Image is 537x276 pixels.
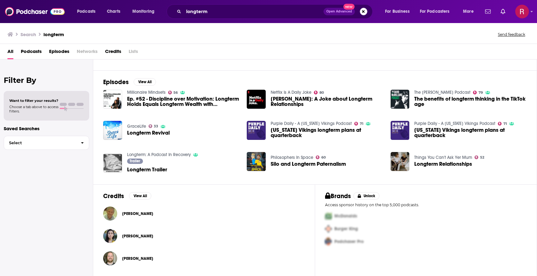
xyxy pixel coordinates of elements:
[127,152,191,157] a: Longterm: A Podcast In Recovery
[271,96,383,107] span: [PERSON_NAME]: A Joke about Longterm Relationships
[496,32,527,37] button: Send feedback
[103,226,305,246] button: Mari TakahashiMari Takahashi
[44,31,64,37] h3: longterm
[103,121,122,140] img: Longterm Revival
[127,96,240,107] span: Ep. #52 - Discipline over Motivation: Longterm Holds Equals Longterm Wealth with [PERSON_NAME]
[128,7,163,17] button: open menu
[103,229,117,243] img: Mari Takahashi
[414,121,495,126] a: Purple Daily - A Minnesota Vikings Podcast
[130,159,140,163] span: Trailer
[360,122,363,125] span: 71
[21,46,42,59] a: Podcasts
[323,222,334,235] img: Second Pro Logo
[483,6,493,17] a: Show notifications dropdown
[103,207,117,221] a: Daken Ariel
[103,90,122,109] img: Ep. #52 - Discipline over Motivation: Longterm Holds Equals Longterm Wealth with Ayesha Selden
[271,161,346,167] span: Silo and Longterm Paternalism
[127,90,166,95] a: Millionaire Mindsets
[127,96,240,107] a: Ep. #52 - Discipline over Motivation: Longterm Holds Equals Longterm Wealth with Ayesha Selden
[414,127,527,138] a: Minnesota Vikings longterm plans at quarterback
[324,8,355,15] button: Open AdvancedNew
[168,91,178,94] a: 56
[480,156,484,159] span: 52
[105,46,121,59] a: Credits
[103,251,117,265] img: Dan Borley
[325,202,527,207] p: Access sponsor history on the top 5,000 podcasts.
[4,136,89,150] button: Select
[354,122,363,126] a: 71
[247,152,266,171] a: Silo and Longterm Paternalism
[391,152,410,171] img: Longterm Relationships
[414,96,527,107] a: The benefits of longterm thinking in the TikTok age
[122,234,153,239] span: [PERSON_NAME]
[271,127,383,138] span: [US_STATE] Vikings longterm plans at quarterback
[77,46,98,59] span: Networks
[343,4,355,10] span: New
[414,90,470,95] a: The David McWilliams Podcast
[7,46,13,59] span: All
[103,78,156,86] a: EpisodesView All
[316,155,326,159] a: 60
[127,130,170,136] a: Longterm Revival
[103,204,305,224] button: Daken ArielDaken Ariel
[271,121,352,126] a: Purple Daily - A Minnesota Vikings Podcast
[475,155,484,159] a: 52
[129,46,138,59] span: Lists
[21,31,36,37] h3: Search
[4,126,89,131] p: Saved Searches
[271,155,313,160] a: Philosophers In Space
[107,7,120,16] span: Charts
[132,7,154,16] span: Monitoring
[498,122,507,126] a: 71
[103,154,122,173] img: Longterm Trailer
[353,192,380,200] button: Unlock
[323,210,334,222] img: First Pro Logo
[420,7,450,16] span: For Podcasters
[414,127,527,138] span: [US_STATE] Vikings longterm plans at quarterback
[247,121,266,140] img: Minnesota Vikings longterm plans at quarterback
[129,192,151,200] button: View All
[515,5,529,18] img: User Profile
[122,211,153,216] span: [PERSON_NAME]
[414,161,472,167] span: Longterm Relationships
[122,256,153,261] span: [PERSON_NAME]
[503,122,507,125] span: 71
[391,90,410,109] img: The benefits of longterm thinking in the TikTok age
[173,91,178,94] span: 56
[9,105,58,113] span: Choose a tab above to access filters.
[77,7,95,16] span: Podcasts
[416,7,459,17] button: open menu
[247,90,266,109] a: Adam Sander: A Joke about Longterm Relationships
[49,46,69,59] a: Episodes
[463,7,474,16] span: More
[381,7,417,17] button: open menu
[122,234,153,239] a: Mari Takahashi
[473,91,483,94] a: 79
[325,192,351,200] h2: Brands
[334,213,357,219] span: McDonalds
[149,124,158,128] a: 33
[414,155,472,160] a: Things You Can't Ask Yer Mum
[127,167,167,172] a: Longterm Trailer
[334,226,358,231] span: Burger King
[5,6,65,17] a: Podchaser - Follow, Share and Rate Podcasts
[321,156,326,159] span: 60
[326,10,352,13] span: Open Advanced
[479,91,483,94] span: 79
[391,121,410,140] img: Minnesota Vikings longterm plans at quarterback
[103,192,151,200] a: CreditsView All
[154,125,158,128] span: 33
[314,91,324,94] a: 80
